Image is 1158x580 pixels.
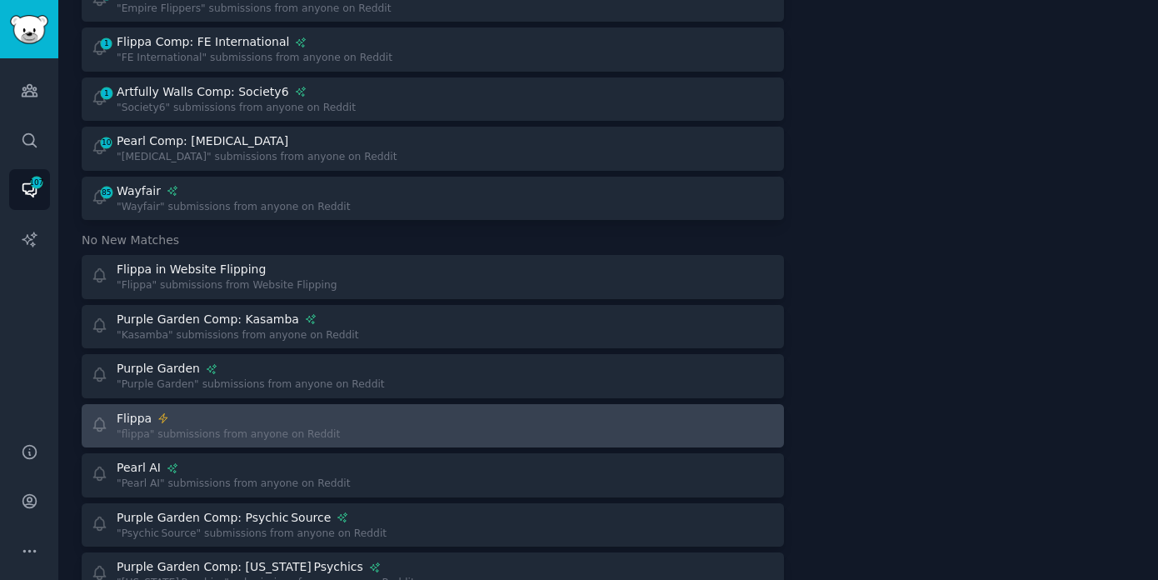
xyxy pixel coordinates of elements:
[82,354,784,398] a: Purple Garden"Purple Garden" submissions from anyone on Reddit
[99,87,114,99] span: 1
[82,404,784,448] a: Flippa"flippa" submissions from anyone on Reddit
[82,453,784,497] a: Pearl AI"Pearl AI" submissions from anyone on Reddit
[117,527,387,542] div: "Psychic Source" submissions from anyone on Reddit
[82,177,784,221] a: 85Wayfair"Wayfair" submissions from anyone on Reddit
[82,232,179,249] span: No New Matches
[82,27,784,72] a: 1Flippa Comp: FE International"FE International" submissions from anyone on Reddit
[82,127,784,171] a: 10Pearl Comp: [MEDICAL_DATA]"[MEDICAL_DATA]" submissions from anyone on Reddit
[99,137,114,148] span: 10
[117,182,161,200] div: Wayfair
[117,278,337,293] div: "Flippa" submissions from Website Flipping
[117,477,350,492] div: "Pearl AI" submissions from anyone on Reddit
[117,2,392,17] div: "Empire Flippers" submissions from anyone on Reddit
[117,311,299,328] div: Purple Garden Comp: Kasamba
[117,33,289,51] div: Flippa Comp: FE International
[117,558,363,576] div: Purple Garden Comp: [US_STATE] Psychics
[99,187,114,198] span: 85
[117,150,397,165] div: "[MEDICAL_DATA]" submissions from anyone on Reddit
[9,169,50,210] a: 107
[117,51,392,66] div: "FE International" submissions from anyone on Reddit
[29,177,44,188] span: 107
[99,37,114,49] span: 1
[117,427,340,442] div: "flippa" submissions from anyone on Reddit
[117,360,200,377] div: Purple Garden
[10,15,48,44] img: GummySearch logo
[117,509,331,527] div: Purple Garden Comp: Psychic Source
[117,459,161,477] div: Pearl AI
[117,132,288,150] div: Pearl Comp: [MEDICAL_DATA]
[117,377,385,392] div: "Purple Garden" submissions from anyone on Reddit
[117,101,356,116] div: "Society6" submissions from anyone on Reddit
[117,83,289,101] div: Artfully Walls Comp: Society6
[117,261,266,278] div: Flippa in Website Flipping
[82,305,784,349] a: Purple Garden Comp: Kasamba"Kasamba" submissions from anyone on Reddit
[117,328,359,343] div: "Kasamba" submissions from anyone on Reddit
[82,255,784,299] a: Flippa in Website Flipping"Flippa" submissions from Website Flipping
[117,410,152,427] div: Flippa
[117,200,351,215] div: "Wayfair" submissions from anyone on Reddit
[82,77,784,122] a: 1Artfully Walls Comp: Society6"Society6" submissions from anyone on Reddit
[82,503,784,547] a: Purple Garden Comp: Psychic Source"Psychic Source" submissions from anyone on Reddit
